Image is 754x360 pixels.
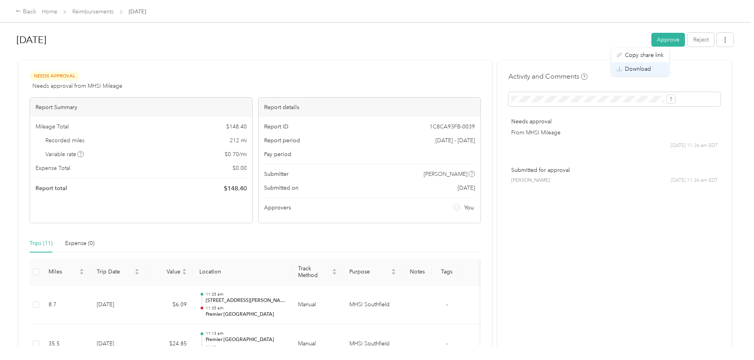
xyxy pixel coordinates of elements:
[30,98,252,117] div: Report Summary
[90,285,146,325] td: [DATE]
[49,268,78,275] span: Miles
[36,123,69,131] span: Mileage Total
[710,316,754,360] iframe: Everlance-gr Chat Button Frame
[42,259,90,285] th: Miles
[432,259,461,285] th: Tags
[511,117,718,126] p: Needs approval
[230,136,247,145] span: 212 mi
[391,268,396,272] span: caret-up
[146,285,193,325] td: $6.09
[511,166,718,174] p: Submitted for approval
[225,150,247,158] span: $ 0.70 / mi
[36,184,67,192] span: Report total
[90,259,146,285] th: Trip Date
[224,184,247,193] span: $ 148.40
[292,259,343,285] th: Track Method
[182,268,187,272] span: caret-up
[435,136,475,145] span: [DATE] - [DATE]
[42,8,57,15] a: Home
[152,268,180,275] span: Value
[671,142,718,149] span: [DATE] 11:36 am EDT
[349,268,390,275] span: Purpose
[45,150,84,158] span: Variable rate
[72,8,114,15] a: Reimbursements
[391,271,396,276] span: caret-down
[206,336,285,343] p: Premier [GEOGRAPHIC_DATA]
[343,285,402,325] td: MHSI Southfield
[206,292,285,297] p: 11:35 am
[651,33,685,47] button: Approve
[511,128,718,137] p: From MHSI Mileage
[206,297,285,304] p: [STREET_ADDRESS][PERSON_NAME]
[259,98,481,117] div: Report details
[233,164,247,172] span: $ 0.00
[97,268,133,275] span: Trip Date
[129,8,146,16] span: [DATE]
[36,164,70,172] span: Expense Total
[264,170,289,178] span: Submitter
[206,331,285,336] p: 11:13 am
[424,170,467,178] span: [PERSON_NAME]
[79,268,84,272] span: caret-up
[226,123,247,131] span: $ 148.40
[206,311,285,318] p: Premier [GEOGRAPHIC_DATA]
[146,259,193,285] th: Value
[79,271,84,276] span: caret-down
[135,268,139,272] span: caret-up
[206,305,285,311] p: 11:35 am
[292,285,343,325] td: Manual
[182,271,187,276] span: caret-down
[298,265,330,279] span: Track Method
[193,259,292,285] th: Location
[42,285,90,325] td: 8.7
[508,72,587,81] h4: Activity and Comments
[135,271,139,276] span: caret-down
[30,72,79,81] span: Needs Approval
[17,30,646,49] h1: Aug 2025
[671,177,718,184] span: [DATE] 11:36 am EDT
[511,177,550,184] span: [PERSON_NAME]
[264,204,291,212] span: Approvers
[458,184,475,192] span: [DATE]
[30,239,53,248] div: Trips (11)
[625,65,651,73] span: Download
[264,150,291,158] span: Pay period
[32,82,122,90] span: Needs approval from MHSI Mileage
[16,7,36,17] div: Back
[332,271,337,276] span: caret-down
[45,136,84,145] span: Recorded miles
[402,259,432,285] th: Notes
[343,259,402,285] th: Purpose
[625,51,664,59] span: Copy share link
[264,184,298,192] span: Submitted on
[430,123,475,131] span: 1C8CA93FB-0039
[65,239,94,248] div: Expense (0)
[446,340,448,347] span: -
[446,301,448,308] span: -
[264,136,300,145] span: Report period
[206,345,285,350] p: 11:13 am
[464,204,474,212] span: You
[264,123,289,131] span: Report ID
[688,33,714,47] button: Reject
[332,268,337,272] span: caret-up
